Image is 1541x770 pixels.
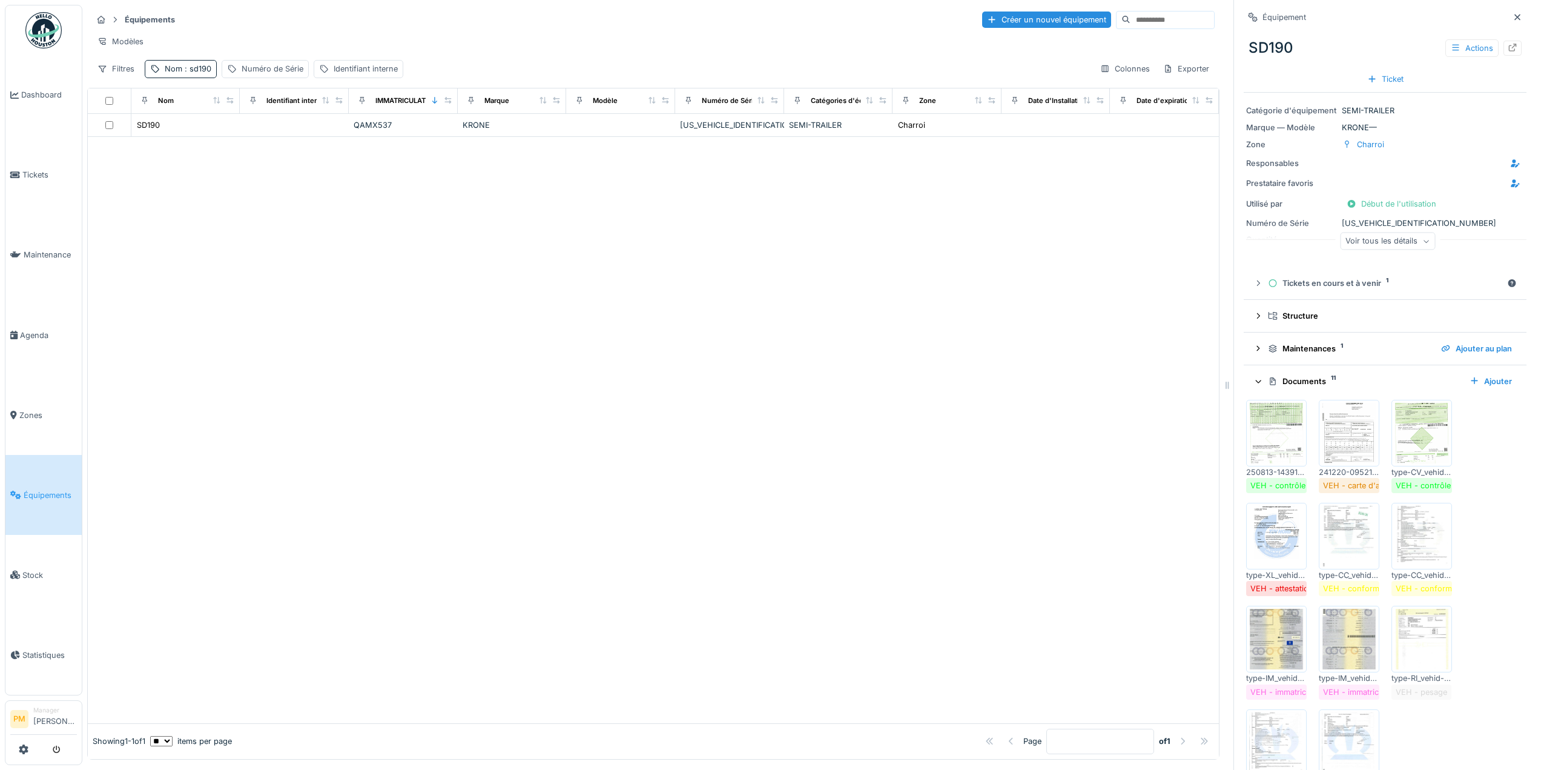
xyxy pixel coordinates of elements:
div: VEH - attestation [1250,583,1313,594]
div: 241220-095217-AMI-SD190-76 doc00301520241220092336_009.pdf [1319,466,1379,478]
div: Ticket [1362,71,1408,87]
span: : sd190 [182,64,211,73]
div: VEH - contrôle technique [1250,480,1344,491]
div: Date d'expiration [1137,96,1193,106]
div: Charroi [1357,139,1384,150]
div: SEMI-TRAILER [789,119,888,131]
span: Dashboard [21,89,77,101]
div: Ajouter au plan [1436,340,1517,357]
img: p0ngnkqrractd8bv65xcmflxnfcw [1249,609,1304,669]
div: Équipement [1262,12,1306,23]
div: type-IM_vehid-SD190_rmref-25964_label-73_date-20210907124425.jpg [1246,672,1307,684]
div: Marque [484,96,509,106]
div: VEH - immatriculation/radiation [1250,686,1366,698]
div: Showing 1 - 1 of 1 [93,735,145,747]
img: wkll8f9a0uqn4klbbvtyttv9xnn9 [1394,609,1449,669]
div: Catégories d'équipement [811,96,895,106]
div: Zone [1246,139,1337,150]
img: Badge_color-CXgf-gQk.svg [25,12,62,48]
div: Exporter [1158,60,1215,78]
div: Nom [165,63,211,75]
div: VEH - contrôle technique [1396,480,1490,491]
strong: of 1 [1159,735,1170,747]
img: mbacqldiek6h001vid8dqjyj59as [1322,403,1376,463]
a: PM Manager[PERSON_NAME] [10,706,77,735]
div: [US_VEHICLE_IDENTIFICATION_NUMBER] [680,119,779,131]
div: Nom [158,96,174,106]
div: type-RI_vehid-SD190_rmref-25962_label-127_date-20210907124416.jpg [1391,672,1452,684]
div: QAMX537 [354,119,453,131]
div: Numéro de Série [1246,217,1337,229]
summary: Maintenances1Ajouter au plan [1249,337,1522,360]
div: Numéro de Série [242,63,303,75]
li: PM [10,710,28,728]
div: type-IM_vehid-SD190_rmref-25963_label-73_date-20210907124422.jpg [1319,672,1379,684]
span: Statistiques [22,649,77,661]
a: Zones [5,375,82,455]
a: Tickets [5,135,82,215]
div: SD190 [1244,32,1526,64]
a: Agenda [5,295,82,375]
a: Équipements [5,455,82,535]
div: Modèle [593,96,618,106]
div: Créer un nouvel équipement [982,12,1111,28]
div: 250813-143914-MVA-SD190-75 scan_HS_charroi_20250811133705.pdf [1246,466,1307,478]
a: Dashboard [5,55,82,135]
img: 6ge8zhe8y9sfcup2zdebygl7yfoh [1249,506,1304,566]
a: Stock [5,535,82,615]
div: Voir tous les détails [1340,233,1435,250]
div: type-XL_vehid-SD190_rmref-29312_label-84_date-20230214144945.pdf [1246,569,1307,581]
summary: Tickets en cours et à venir1 [1249,272,1522,294]
div: Identifiant interne [334,63,398,75]
img: 3nf1gfvuxbfj3tz5r4xyr9ld35rg [1394,403,1449,463]
div: VEH - pesage [1396,686,1447,698]
div: Actions [1445,39,1499,57]
li: [PERSON_NAME] [33,706,77,732]
a: Maintenance [5,215,82,295]
div: SD190 [137,119,160,131]
div: Page [1023,735,1041,747]
div: SEMI-TRAILER [1246,105,1524,116]
summary: Structure [1249,305,1522,327]
div: Documents [1268,376,1460,387]
span: Agenda [20,330,77,341]
span: Équipements [24,490,77,501]
img: 6ji5za3m4tuqflcq0ydd7dny60ry [1322,609,1376,669]
span: Zones [19,410,77,421]
div: items per page [150,735,232,747]
div: Manager [33,706,77,715]
div: [US_VEHICLE_IDENTIFICATION_NUMBER] [1246,217,1524,229]
div: KRONE [463,119,562,131]
div: Date d'Installation [1028,96,1087,106]
div: Modèles [92,33,149,50]
div: VEH - conformité [1396,583,1460,594]
img: iw36n5893fyqf43d9l7t01fcr6k6 [1249,403,1304,463]
div: KRONE — [1246,122,1524,133]
summary: Documents11Ajouter [1249,370,1522,393]
div: Filtres [92,60,140,78]
div: VEH - immatriculation/radiation [1323,686,1439,698]
div: Maintenances [1268,343,1431,354]
div: Catégorie d'équipement [1246,105,1337,116]
div: Ajouter [1465,373,1517,390]
img: 93wgw15fej2aiqur6y531u9089wk [1394,506,1449,566]
div: Zone [919,96,936,106]
div: Structure [1268,310,1512,322]
span: Stock [22,569,77,581]
div: Numéro de Série [702,96,757,106]
div: Colonnes [1095,60,1155,78]
div: type-CC_vehid-SD190_rmref-25966_label-78_date-20210907124434.jpg [1319,569,1379,581]
div: Charroi [898,119,925,131]
div: Identifiant interne [266,96,325,106]
div: Tickets en cours et à venir [1268,277,1502,289]
a: Statistiques [5,615,82,695]
div: type-CV_vehid-SD190_rmref-33391_label-68_date-20240806154732.pdf [1391,466,1452,478]
span: Tickets [22,169,77,181]
div: VEH - conformité [1323,583,1388,594]
div: Marque — Modèle [1246,122,1337,133]
div: Début de l'utilisation [1342,196,1441,212]
div: Responsables [1246,158,1337,169]
div: IMMATRICULATION [375,96,438,106]
span: Maintenance [24,249,77,261]
div: VEH - carte d'assurance [1323,480,1414,491]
